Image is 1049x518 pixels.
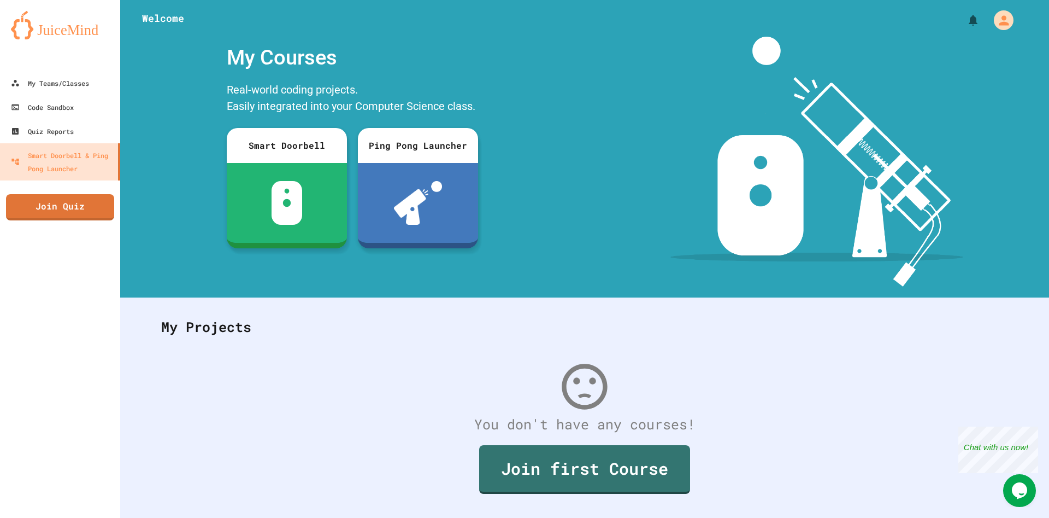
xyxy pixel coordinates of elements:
img: logo-orange.svg [11,11,109,39]
div: My Teams/Classes [11,77,89,90]
div: Real-world coding projects. Easily integrated into your Computer Science class. [221,79,484,120]
a: Join Quiz [6,194,114,220]
div: Code Sandbox [11,101,74,114]
div: You don't have any courses! [150,414,1019,435]
img: sdb-white.svg [272,181,303,225]
iframe: chat widget [958,427,1038,473]
div: Quiz Reports [11,125,74,138]
a: Join first Course [479,445,690,494]
iframe: chat widget [1003,474,1038,507]
img: ppl-with-ball.png [394,181,443,225]
div: My Courses [221,37,484,79]
div: My Projects [150,306,1019,348]
div: Smart Doorbell & Ping Pong Launcher [11,149,114,175]
img: banner-image-my-projects.png [670,37,963,287]
div: Ping Pong Launcher [358,128,478,163]
div: My Notifications [946,11,982,30]
div: My Account [982,8,1016,33]
div: Smart Doorbell [227,128,347,163]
